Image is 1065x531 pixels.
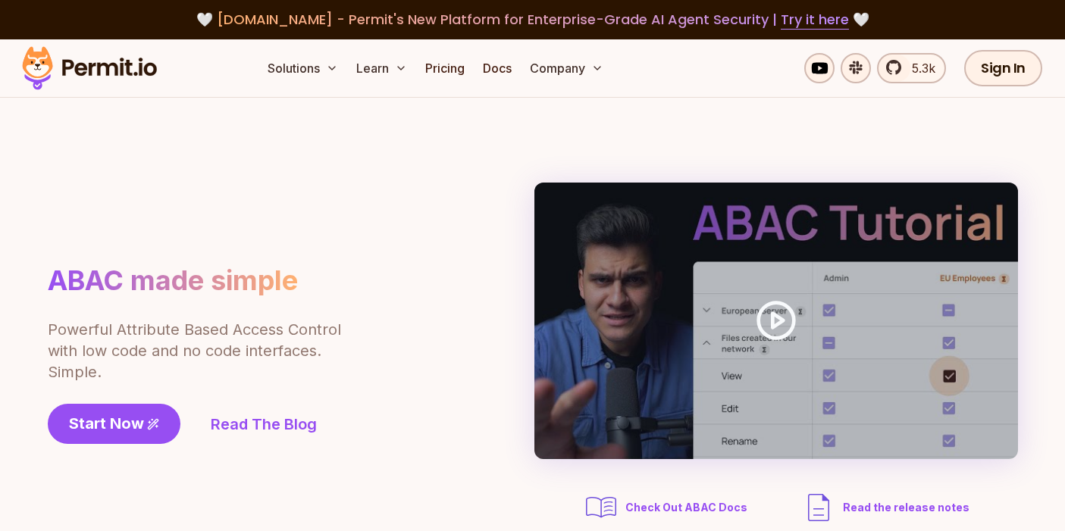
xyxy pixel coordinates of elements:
img: Permit logo [15,42,164,94]
span: Read the release notes [843,500,969,515]
div: 🤍 🤍 [36,9,1029,30]
button: Company [524,53,609,83]
img: abac docs [583,489,619,526]
h1: ABAC made simple [48,264,298,298]
button: Learn [350,53,413,83]
span: Start Now [69,413,144,434]
a: Sign In [964,50,1042,86]
button: Solutions [262,53,344,83]
a: 5.3k [877,53,946,83]
p: Powerful Attribute Based Access Control with low code and no code interfaces. Simple. [48,319,343,383]
span: [DOMAIN_NAME] - Permit's New Platform for Enterprise-Grade AI Agent Security | [217,10,849,29]
a: Read The Blog [211,414,317,435]
span: 5.3k [903,59,935,77]
a: Start Now [48,404,180,444]
a: Docs [477,53,518,83]
a: Pricing [419,53,471,83]
a: Read the release notes [800,489,969,526]
span: Check Out ABAC Docs [625,500,747,515]
a: Try it here [781,10,849,30]
a: Check Out ABAC Docs [583,489,752,526]
img: description [800,489,837,526]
